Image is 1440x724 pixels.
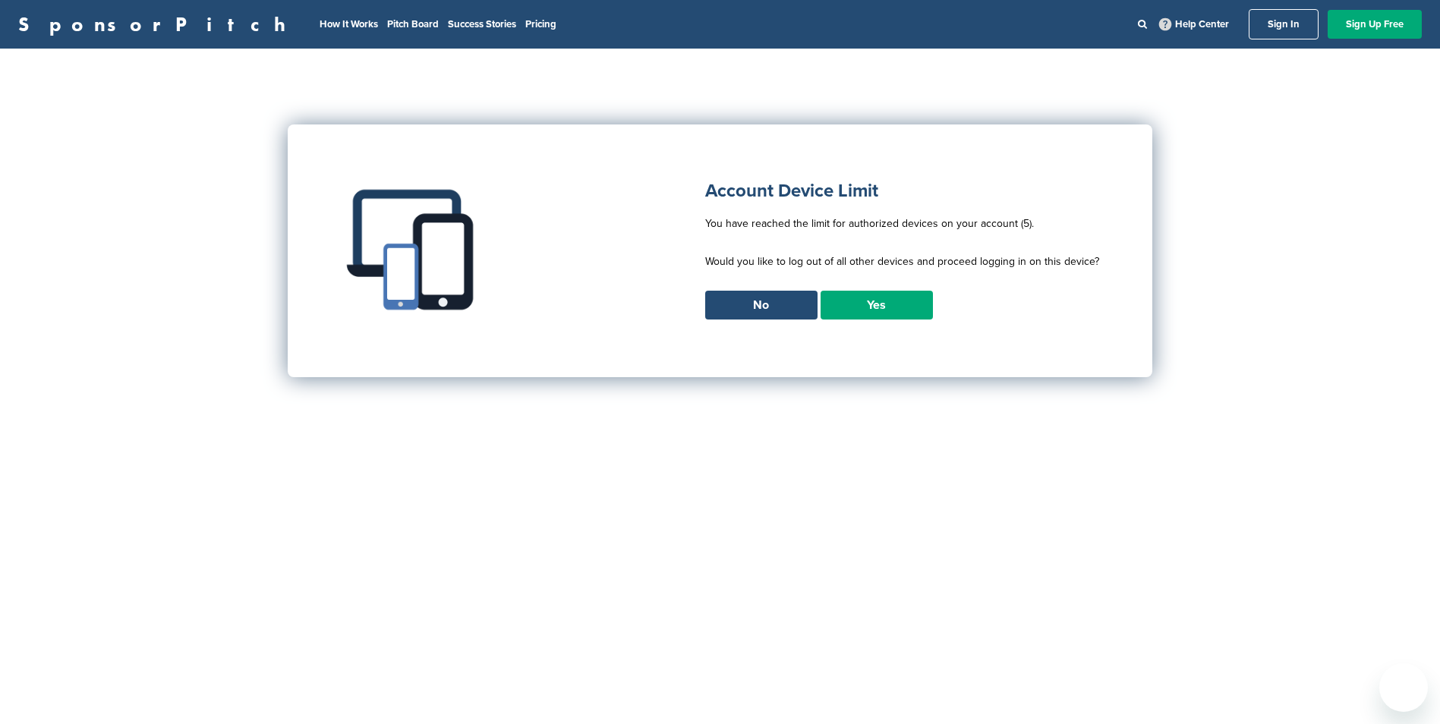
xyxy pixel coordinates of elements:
a: No [705,291,818,320]
a: SponsorPitch [18,14,295,34]
a: How It Works [320,18,378,30]
a: Pitch Board [387,18,439,30]
p: You have reached the limit for authorized devices on your account (5). Would you like to log out ... [705,214,1099,291]
h1: Account Device Limit [705,178,1099,205]
a: Pricing [525,18,556,30]
a: Help Center [1156,15,1232,33]
img: Multiple devices [341,178,485,322]
a: Yes [821,291,933,320]
a: Success Stories [448,18,516,30]
a: Sign In [1249,9,1319,39]
a: Sign Up Free [1328,10,1422,39]
iframe: Button to launch messaging window [1379,663,1428,712]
